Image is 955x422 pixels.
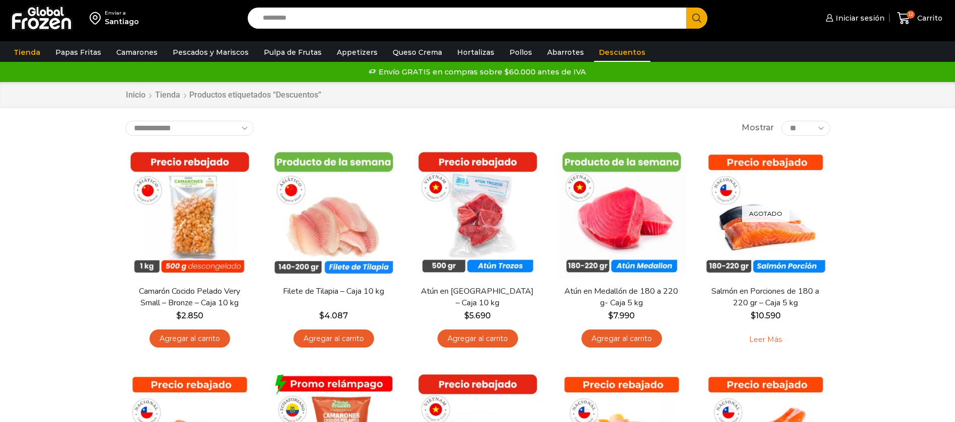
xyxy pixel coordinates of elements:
[733,329,797,351] a: Leé más sobre “Salmón en Porciones de 180 a 220 gr - Caja 5 kg”
[189,90,321,100] h1: Productos etiquetados “Descuentos”
[131,286,247,309] a: Camarón Cocido Pelado Very Small – Bronze – Caja 10 kg
[464,311,491,320] bdi: 5.690
[419,286,535,309] a: Atún en [GEOGRAPHIC_DATA] – Caja 10 kg
[563,286,679,309] a: Atún en Medallón de 180 a 220 g- Caja 5 kg
[542,43,589,62] a: Abarrotes
[9,43,45,62] a: Tienda
[275,286,391,297] a: Filete de Tilapia – Caja 10 kg
[581,329,662,348] a: Agregar al carrito: “Atún en Medallón de 180 a 220 g- Caja 5 kg”
[742,205,789,222] p: Agotado
[125,121,254,136] select: Pedido de la tienda
[707,286,823,309] a: Salmón en Porciones de 180 a 220 gr – Caja 5 kg
[751,311,756,320] span: $
[150,329,230,348] a: Agregar al carrito: “Camarón Cocido Pelado Very Small - Bronze - Caja 10 kg”
[608,311,635,320] bdi: 7.990
[833,13,885,23] span: Iniciar sesión
[388,43,447,62] a: Queso Crema
[608,311,613,320] span: $
[125,90,146,101] a: Inicio
[155,90,181,101] a: Tienda
[176,311,181,320] span: $
[594,43,650,62] a: Descuentos
[686,8,707,29] button: Search button
[293,329,374,348] a: Agregar al carrito: “Filete de Tilapia - Caja 10 kg”
[464,311,469,320] span: $
[452,43,499,62] a: Hortalizas
[504,43,537,62] a: Pollos
[105,10,139,17] div: Enviar a
[319,311,348,320] bdi: 4.087
[895,7,945,30] a: 12 Carrito
[751,311,781,320] bdi: 10.590
[111,43,163,62] a: Camarones
[915,13,942,23] span: Carrito
[823,8,885,28] a: Iniciar sesión
[319,311,324,320] span: $
[105,17,139,27] div: Santiago
[907,11,915,19] span: 12
[168,43,254,62] a: Pescados y Mariscos
[90,10,105,27] img: address-field-icon.svg
[742,122,774,134] span: Mostrar
[176,311,203,320] bdi: 2.850
[332,43,383,62] a: Appetizers
[50,43,106,62] a: Papas Fritas
[125,90,321,101] nav: Breadcrumb
[437,329,518,348] a: Agregar al carrito: “Atún en Trozos - Caja 10 kg”
[259,43,327,62] a: Pulpa de Frutas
